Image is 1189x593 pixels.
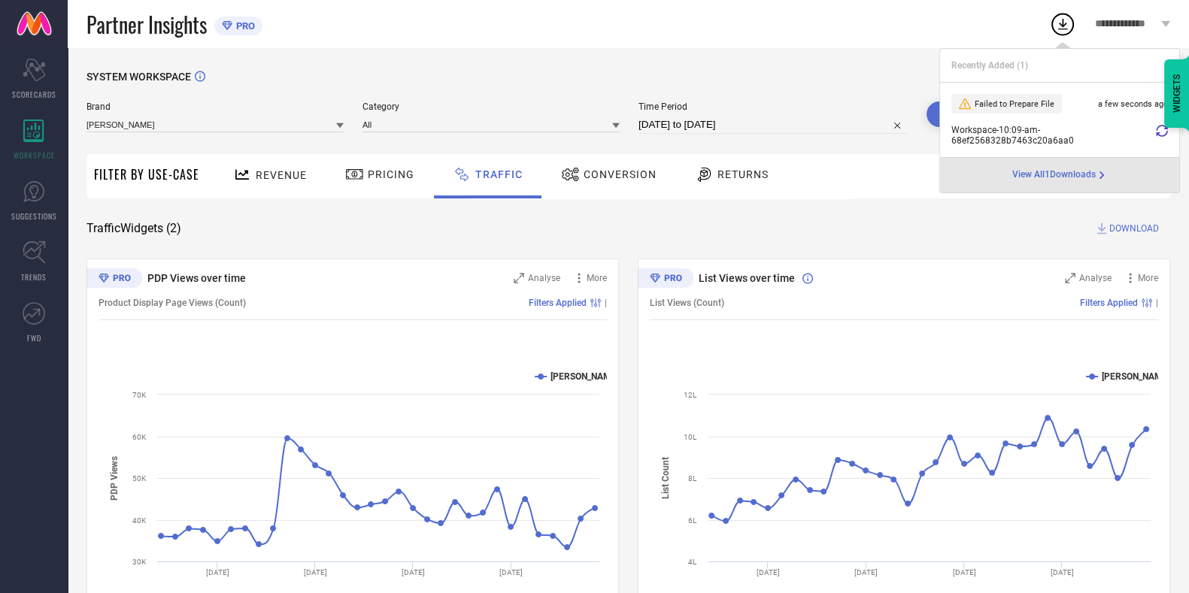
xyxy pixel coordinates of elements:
span: SYSTEM WORKSPACE [86,71,191,83]
span: Traffic Widgets ( 2 ) [86,221,181,236]
text: 30K [132,558,147,566]
input: Select time period [638,116,908,134]
span: More [587,273,607,283]
span: TRENDS [21,271,47,283]
span: Product Display Page Views (Count) [99,298,246,308]
span: Failed to Prepare File [975,99,1054,109]
text: [DATE] [1051,568,1074,576]
span: DOWNLOAD [1109,221,1159,236]
span: | [1156,298,1158,308]
span: Partner Insights [86,9,207,40]
span: More [1138,273,1158,283]
span: List Views over time [699,272,795,284]
span: View All 1 Downloads [1012,169,1096,181]
span: Time Period [638,101,908,112]
text: [DATE] [854,568,878,576]
div: Premium [638,268,693,291]
text: [DATE] [206,568,229,576]
text: 8L [688,474,697,483]
tspan: List Count [660,457,671,499]
span: Analyse [528,273,560,283]
span: Revenue [256,169,307,181]
span: Conversion [584,168,657,180]
text: [DATE] [499,568,523,576]
text: [PERSON_NAME] [551,371,619,382]
div: Open download list [1049,11,1076,38]
text: [DATE] [953,568,976,576]
text: [DATE] [757,568,780,576]
button: Search [927,101,1008,127]
span: Brand [86,101,344,112]
text: 60K [132,433,147,441]
span: a few seconds ago [1098,99,1168,109]
text: [PERSON_NAME] [1102,371,1170,382]
text: 50K [132,474,147,483]
span: Filters Applied [1080,298,1138,308]
tspan: PDP Views [109,455,120,500]
span: Workspace - 10:09-am - 68ef2568328b7463c20a6aa0 [951,125,1152,146]
span: WORKSPACE [14,150,55,161]
div: Premium [86,268,142,291]
text: 4L [688,558,697,566]
span: Category [362,101,620,112]
text: [DATE] [304,568,327,576]
span: List Views (Count) [650,298,724,308]
span: SCORECARDS [12,89,56,100]
span: Pricing [368,168,414,180]
span: Returns [717,168,769,180]
span: | [605,298,607,308]
span: PDP Views over time [147,272,246,284]
svg: Zoom [1065,273,1075,283]
span: FWD [27,332,41,343]
span: Filter By Use-Case [94,165,199,183]
a: View All1Downloads [1012,169,1108,181]
span: Recently Added ( 1 ) [951,60,1028,71]
span: Traffic [475,168,523,180]
div: Open download page [1012,169,1108,181]
div: Retry [1156,125,1168,146]
svg: Zoom [514,273,524,283]
span: Filters Applied [529,298,587,308]
span: Analyse [1079,273,1112,283]
text: [DATE] [402,568,425,576]
text: 40K [132,516,147,525]
text: 6L [688,516,697,525]
text: 12L [684,391,697,399]
text: 10L [684,433,697,441]
text: 70K [132,391,147,399]
span: PRO [232,20,255,32]
span: SUGGESTIONS [11,210,57,222]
